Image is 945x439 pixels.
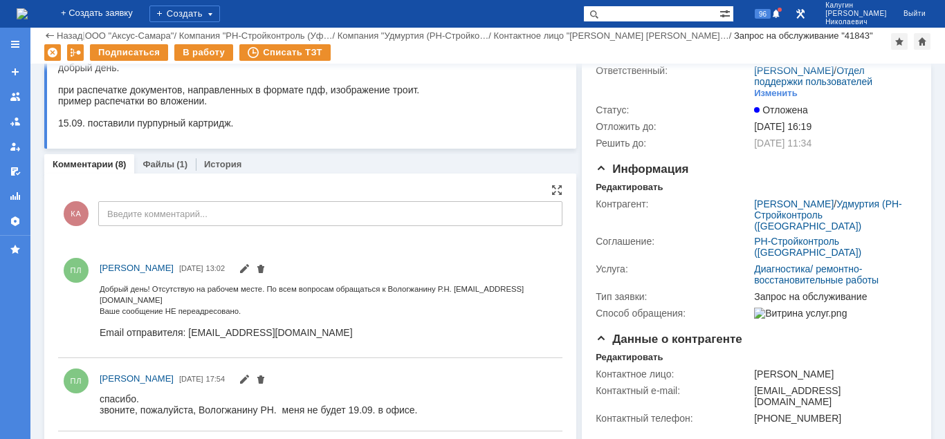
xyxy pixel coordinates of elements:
a: Файлы [143,159,174,169]
div: Редактировать [596,182,663,193]
span: [PERSON_NAME] [100,373,174,384]
a: Перейти в интерфейс администратора [792,6,809,22]
div: / [754,65,911,87]
div: / [494,30,734,41]
span: 17:54 [206,375,226,383]
img: Витрина услуг.png [754,308,847,319]
a: Отчеты [4,185,26,207]
a: Настройки [4,210,26,232]
div: Статус: [596,104,751,115]
div: Редактировать [596,352,663,363]
div: (1) [176,159,187,169]
div: [DATE] 16:19 [754,121,911,132]
a: Заявки на командах [4,86,26,108]
a: [PERSON_NAME] [754,198,834,209]
div: На всю страницу [551,185,562,196]
div: Решить до: [596,138,751,149]
span: 13:02 [206,264,226,272]
div: [EMAIL_ADDRESS][DOMAIN_NAME] [754,385,911,407]
div: Изменить [754,88,798,99]
div: Контактный телефон: [596,413,751,424]
span: Калугин [825,1,887,10]
div: Услуга: [596,263,751,274]
a: ООО "Аксус-Самара" [85,30,174,41]
div: Способ обращения: [596,308,751,319]
a: РН-Стройконтроль ([GEOGRAPHIC_DATA]) [754,236,861,258]
span: Удалить [255,265,266,276]
span: Редактировать [239,375,250,386]
a: [PERSON_NAME] [100,261,174,275]
span: Николаевич [825,18,887,26]
a: Заявки в моей ответственности [4,111,26,133]
span: Данные о контрагенте [596,333,742,346]
div: / [338,30,494,41]
a: Назад [57,30,82,41]
div: Работа с массовостью [67,44,84,61]
span: Отложена [754,104,808,115]
div: / [179,30,338,41]
div: Контактный e-mail: [596,385,751,396]
div: Ответственный: [596,65,751,76]
div: Удалить [44,44,61,61]
a: Удмуртия (РН-Стройконтроль ([GEOGRAPHIC_DATA]) [754,198,902,232]
span: Редактировать [239,265,250,276]
div: Соглашение: [596,236,751,247]
a: Компания "РН-Стройконтроль (Уф… [179,30,333,41]
div: Сделать домашней страницей [914,33,930,50]
span: [DATE] 11:34 [754,138,811,149]
div: Тип заявки: [596,291,751,302]
a: [PERSON_NAME] [100,372,174,386]
div: Запрос на обслуживание [754,291,911,302]
div: / [85,30,179,41]
div: / [754,198,911,232]
a: Мои согласования [4,160,26,183]
a: Отдел поддержки пользователей [754,65,872,87]
span: [DATE] [179,264,203,272]
div: [PERSON_NAME] [754,368,911,380]
span: [PERSON_NAME] [100,263,174,273]
img: logo [17,8,28,19]
a: Компания "Удмуртия (РН-Стройко… [338,30,489,41]
span: КА [64,201,89,226]
span: Расширенный поиск [719,6,733,19]
a: [PERSON_NAME] [754,65,834,76]
span: Удалить [255,375,266,386]
span: Информация [596,162,688,176]
a: Диагностика/ ремонтно-восстановительные работы [754,263,879,286]
div: Отложить до: [596,121,751,132]
div: Контрагент: [596,198,751,209]
div: (8) [116,159,127,169]
span: [DATE] [179,375,203,383]
div: [PHONE_NUMBER] [754,413,911,424]
span: [PERSON_NAME] [825,10,887,18]
div: Добавить в избранное [891,33,908,50]
div: | [82,30,84,40]
a: Контактное лицо "[PERSON_NAME] [PERSON_NAME]… [494,30,729,41]
a: Комментарии [53,159,113,169]
a: Перейти на домашнюю страницу [17,8,28,19]
a: Мои заявки [4,136,26,158]
div: Создать [149,6,220,22]
span: 96 [755,9,771,19]
a: История [204,159,241,169]
div: Контактное лицо: [596,368,751,380]
a: Создать заявку [4,61,26,83]
div: Запрос на обслуживание "41843" [734,30,873,41]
